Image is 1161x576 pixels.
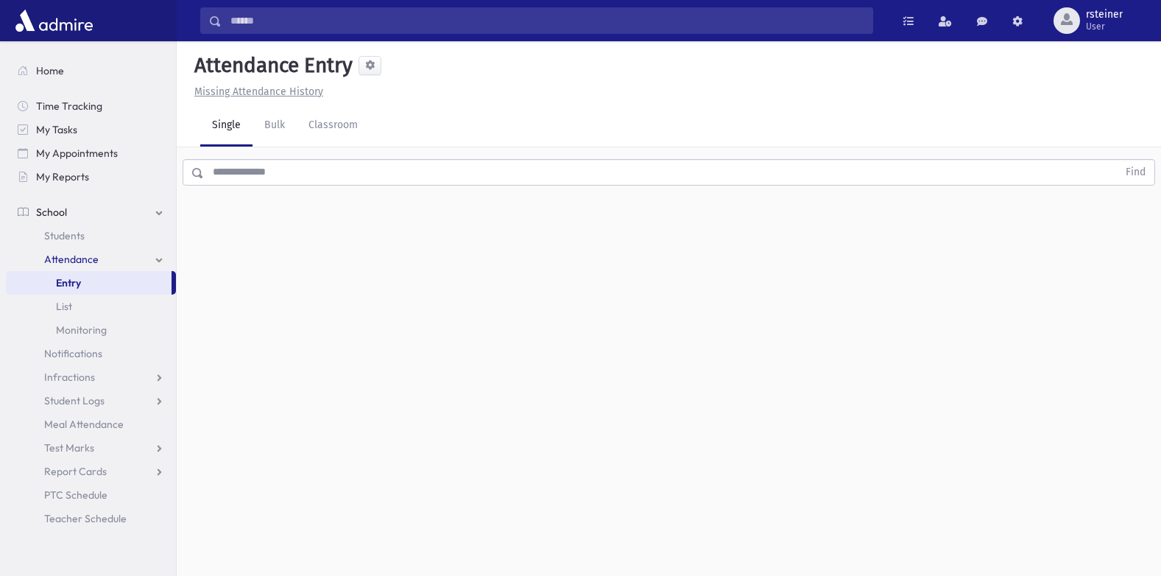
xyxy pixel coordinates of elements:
[6,318,176,342] a: Monitoring
[36,206,67,219] span: School
[44,512,127,525] span: Teacher Schedule
[222,7,872,34] input: Search
[44,418,124,431] span: Meal Attendance
[6,389,176,412] a: Student Logs
[44,441,94,454] span: Test Marks
[6,118,176,141] a: My Tasks
[6,460,176,483] a: Report Cards
[253,105,297,147] a: Bulk
[6,165,176,189] a: My Reports
[188,85,323,98] a: Missing Attendance History
[36,64,64,77] span: Home
[6,141,176,165] a: My Appointments
[56,300,72,313] span: List
[44,253,99,266] span: Attendance
[44,394,105,407] span: Student Logs
[1086,9,1123,21] span: rsteiner
[44,488,107,502] span: PTC Schedule
[1086,21,1123,32] span: User
[6,200,176,224] a: School
[6,342,176,365] a: Notifications
[6,365,176,389] a: Infractions
[6,436,176,460] a: Test Marks
[12,6,96,35] img: AdmirePro
[6,59,176,82] a: Home
[36,170,89,183] span: My Reports
[6,271,172,295] a: Entry
[6,483,176,507] a: PTC Schedule
[6,247,176,271] a: Attendance
[36,123,77,136] span: My Tasks
[194,85,323,98] u: Missing Attendance History
[188,53,353,78] h5: Attendance Entry
[44,229,85,242] span: Students
[200,105,253,147] a: Single
[6,224,176,247] a: Students
[44,347,102,360] span: Notifications
[6,412,176,436] a: Meal Attendance
[36,147,118,160] span: My Appointments
[6,94,176,118] a: Time Tracking
[56,323,107,337] span: Monitoring
[36,99,102,113] span: Time Tracking
[6,295,176,318] a: List
[44,465,107,478] span: Report Cards
[297,105,370,147] a: Classroom
[1117,160,1154,185] button: Find
[44,370,95,384] span: Infractions
[6,507,176,530] a: Teacher Schedule
[56,276,81,289] span: Entry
